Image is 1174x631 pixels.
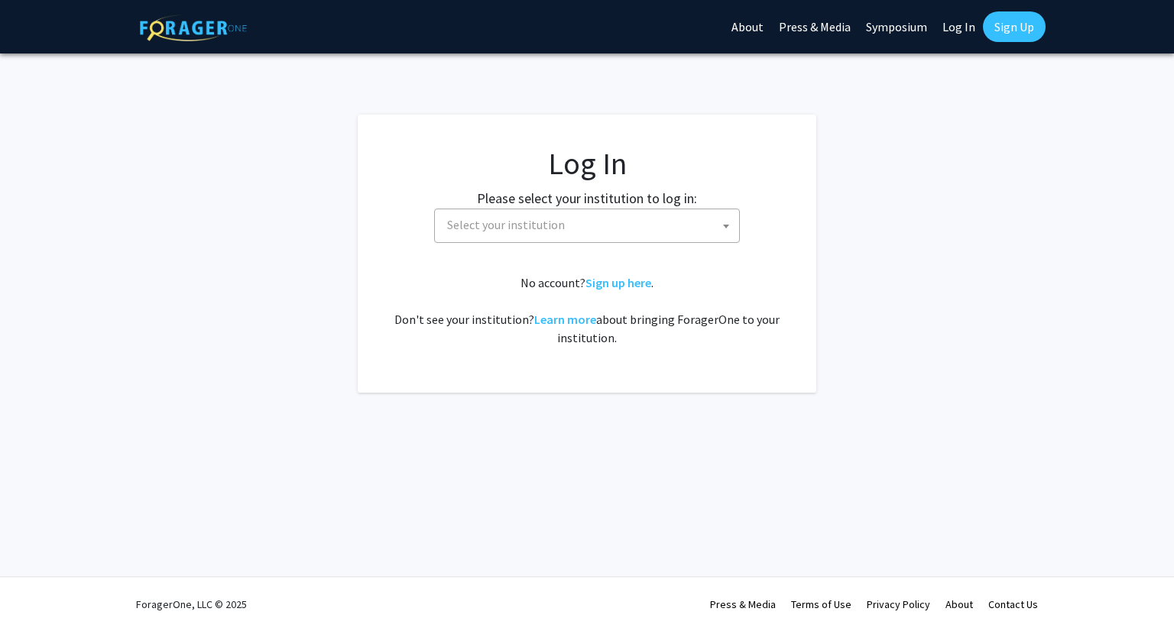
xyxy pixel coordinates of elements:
[388,145,786,182] h1: Log In
[945,597,973,611] a: About
[710,597,776,611] a: Press & Media
[447,217,565,232] span: Select your institution
[585,275,651,290] a: Sign up here
[988,597,1038,611] a: Contact Us
[388,273,786,347] div: No account? . Don't see your institution? about bringing ForagerOne to your institution.
[140,15,247,41] img: ForagerOne Logo
[477,188,697,209] label: Please select your institution to log in:
[534,312,596,327] a: Learn more about bringing ForagerOne to your institution
[983,11,1046,42] a: Sign Up
[791,597,851,611] a: Terms of Use
[867,597,930,611] a: Privacy Policy
[136,578,247,631] div: ForagerOne, LLC © 2025
[434,209,740,243] span: Select your institution
[441,209,739,241] span: Select your institution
